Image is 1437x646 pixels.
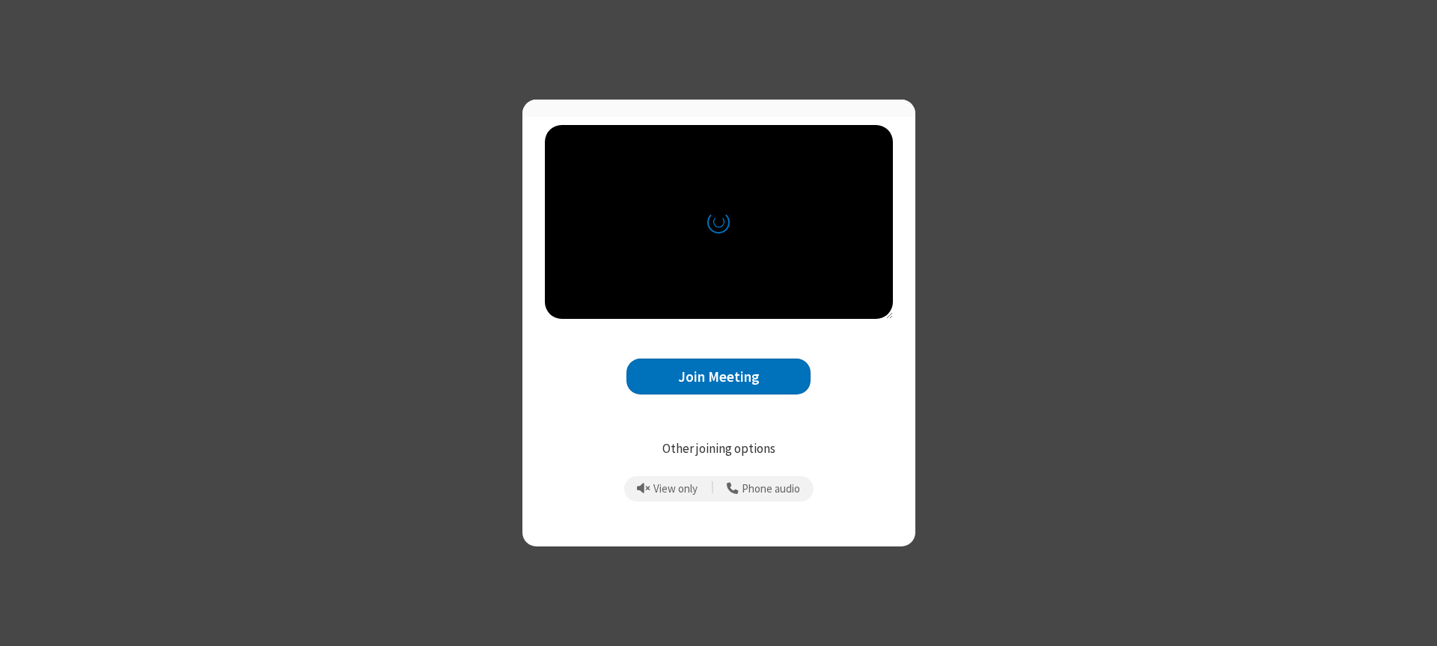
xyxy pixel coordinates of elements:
[742,483,800,496] span: Phone audio
[711,478,714,499] span: |
[721,476,806,502] button: Use your phone for mic and speaker while you view the meeting on this device.
[545,439,893,459] p: Other joining options
[632,476,704,502] button: Prevent echo when there is already an active mic and speaker in the room.
[626,359,811,395] button: Join Meeting
[653,483,698,496] span: View only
